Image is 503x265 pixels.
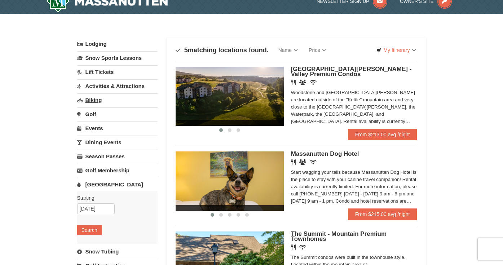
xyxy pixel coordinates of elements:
[77,51,158,65] a: Snow Sports Lessons
[77,245,158,258] a: Snow Tubing
[184,47,188,54] span: 5
[77,65,158,79] a: Lift Tickets
[77,150,158,163] a: Season Passes
[303,43,332,57] a: Price
[291,66,412,78] span: [GEOGRAPHIC_DATA][PERSON_NAME] - Valley Premium Condos
[77,194,152,202] label: Starting
[299,159,306,165] i: Banquet Facilities
[77,178,158,191] a: [GEOGRAPHIC_DATA]
[372,45,420,56] a: My Itinerary
[291,230,387,242] span: The Summit - Mountain Premium Townhomes
[77,164,158,177] a: Golf Membership
[77,37,158,50] a: Lodging
[77,107,158,121] a: Golf
[348,129,417,140] a: From $213.00 avg /night
[77,79,158,93] a: Activities & Attractions
[299,80,306,85] i: Banquet Facilities
[273,43,303,57] a: Name
[77,225,102,235] button: Search
[291,169,417,205] div: Start wagging your tails because Massanutten Dog Hotel is the place to stay with your canine trav...
[310,80,317,85] i: Wireless Internet (free)
[291,89,417,125] div: Woodstone and [GEOGRAPHIC_DATA][PERSON_NAME] are located outside of the "Kettle" mountain area an...
[77,122,158,135] a: Events
[291,159,296,165] i: Restaurant
[291,80,296,85] i: Restaurant
[291,150,359,157] span: Massanutten Dog Hotel
[77,136,158,149] a: Dining Events
[77,93,158,107] a: Biking
[348,208,417,220] a: From $215.00 avg /night
[291,244,296,250] i: Restaurant
[310,159,317,165] i: Wireless Internet (free)
[299,244,306,250] i: Wireless Internet (free)
[176,47,269,54] h4: matching locations found.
